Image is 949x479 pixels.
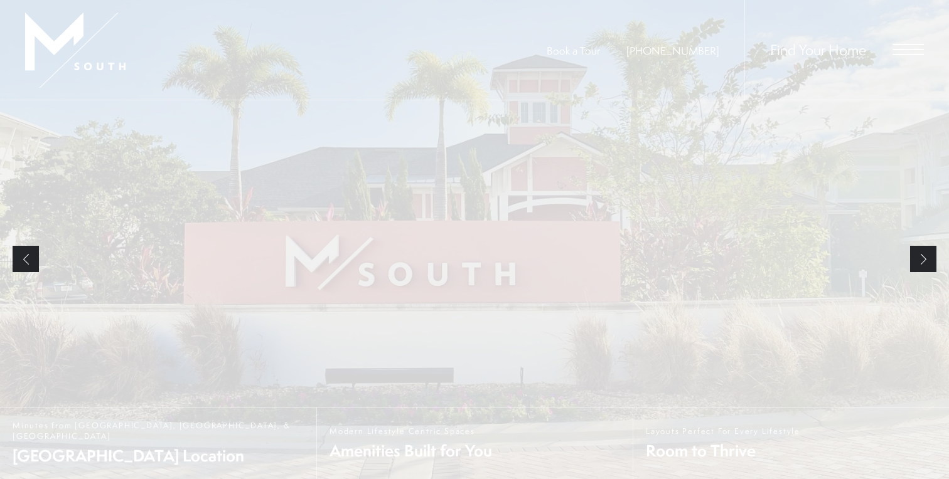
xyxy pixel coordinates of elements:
a: Find Your Home [770,39,866,60]
span: Minutes from [GEOGRAPHIC_DATA], [GEOGRAPHIC_DATA], & [GEOGRAPHIC_DATA] [13,420,304,441]
span: [GEOGRAPHIC_DATA] Location [13,445,304,466]
a: Layouts Perfect For Every Lifestyle [633,408,949,479]
span: Amenities Built for You [330,440,492,461]
span: Modern Lifestyle Centric Spaces [330,426,492,436]
img: MSouth [25,13,126,88]
a: Next [910,246,936,272]
span: Layouts Perfect For Every Lifestyle [646,426,800,436]
span: Room to Thrive [646,440,800,461]
a: Modern Lifestyle Centric Spaces [316,408,633,479]
a: Call Us at 813-570-8014 [626,43,719,58]
button: Open Menu [893,44,924,55]
span: [PHONE_NUMBER] [626,43,719,58]
a: Book a Tour [547,43,600,58]
a: Previous [13,246,39,272]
